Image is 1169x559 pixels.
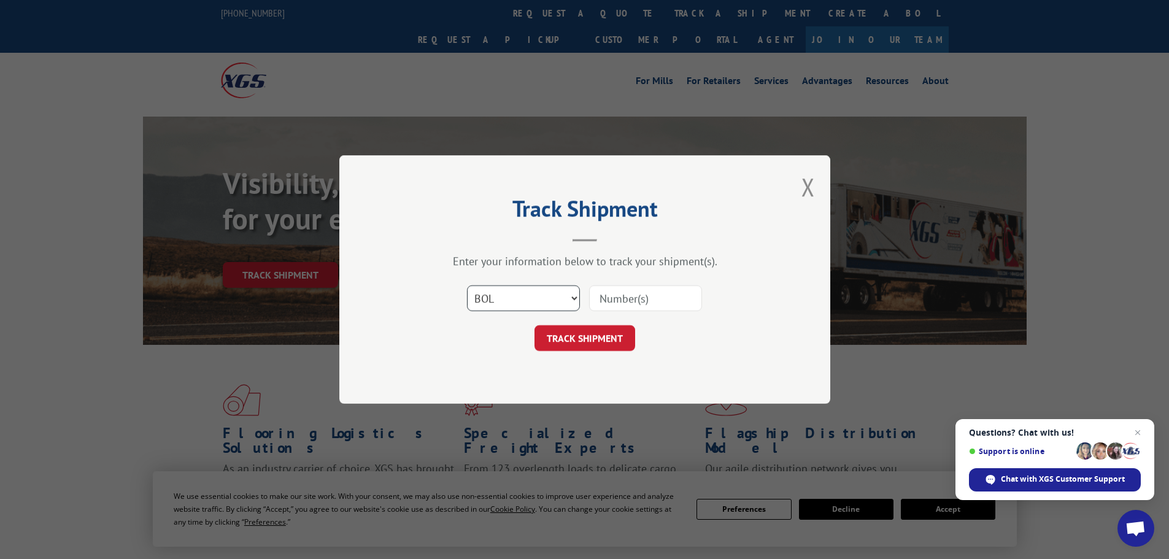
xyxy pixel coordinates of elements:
[1130,425,1145,440] span: Close chat
[589,285,702,311] input: Number(s)
[969,428,1141,438] span: Questions? Chat with us!
[969,447,1072,456] span: Support is online
[1001,474,1125,485] span: Chat with XGS Customer Support
[801,171,815,203] button: Close modal
[401,200,769,223] h2: Track Shipment
[534,325,635,351] button: TRACK SHIPMENT
[969,468,1141,492] div: Chat with XGS Customer Support
[1117,510,1154,547] div: Open chat
[401,254,769,268] div: Enter your information below to track your shipment(s).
